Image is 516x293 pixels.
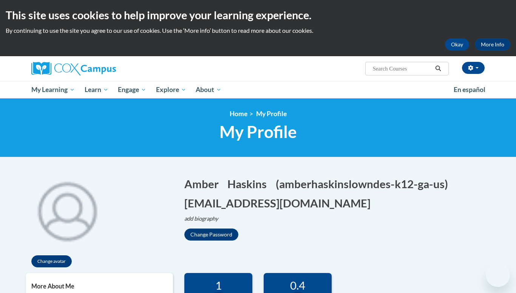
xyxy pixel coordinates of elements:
[31,255,72,267] button: Change avatar
[256,110,287,118] span: My Profile
[26,169,109,252] div: Click to change the profile picture
[6,8,510,23] h2: This site uses cookies to help improve your learning experience.
[219,122,297,142] span: My Profile
[449,82,490,98] a: En español
[80,81,113,98] a: Learn
[6,26,510,35] p: By continuing to use the site you agree to our use of cookies. Use the ‘More info’ button to read...
[190,279,247,292] div: 1
[230,110,247,118] a: Home
[269,279,326,292] div: 0.4
[31,62,116,75] img: Cox Campus
[85,85,108,94] span: Learn
[184,229,238,241] button: Change Password
[191,81,227,98] a: About
[184,215,224,223] button: Edit biography
[31,85,75,94] span: My Learning
[454,86,485,94] span: En español
[276,176,453,192] button: Edit screen name
[184,195,375,211] button: Edit email address
[196,85,221,94] span: About
[184,215,218,222] i: add biography
[433,64,444,73] button: Search
[445,38,469,51] button: Okay
[486,263,510,287] iframe: Button to launch messaging window
[26,169,109,252] img: profile avatar
[151,81,191,98] a: Explore
[156,85,186,94] span: Explore
[372,64,433,73] input: Search Courses
[31,282,167,290] h5: More About Me
[118,85,146,94] span: Engage
[26,81,80,98] a: My Learning
[227,176,272,192] button: Edit last name
[475,38,510,51] a: More Info
[184,176,224,192] button: Edit first name
[113,81,151,98] a: Engage
[462,62,485,74] button: Account Settings
[20,81,496,98] div: Main menu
